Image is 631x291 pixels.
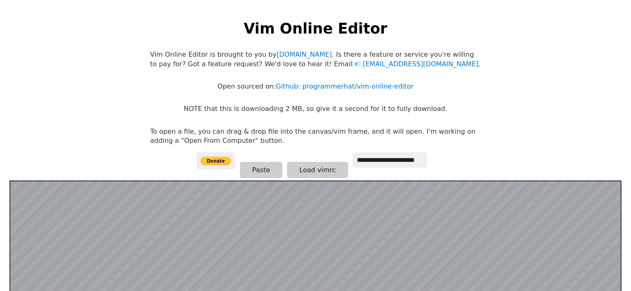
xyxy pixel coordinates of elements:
p: Open sourced on: [218,82,413,91]
p: Vim Online Editor is brought to you by . Is there a feature or service you're willing to pay for?... [150,50,481,69]
button: Paste [240,162,282,178]
h1: Vim Online Editor [244,18,387,38]
p: NOTE that this is downloading 2 MB, so give it a second for it to fully download. [184,104,447,113]
a: Github: programmerhat/vim-online-editor [276,82,413,90]
button: Load vimrc [287,162,348,178]
a: [EMAIL_ADDRESS][DOMAIN_NAME] [352,60,478,68]
p: To open a file, you can drag & drop file into the canvas/vim frame, and it will open. I'm working... [150,127,481,146]
a: [DOMAIN_NAME] [277,51,332,58]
